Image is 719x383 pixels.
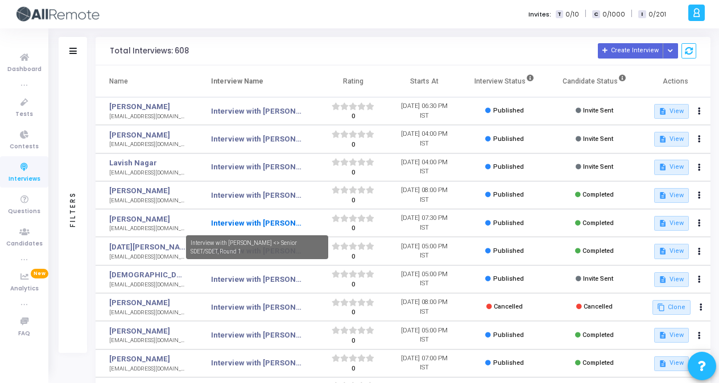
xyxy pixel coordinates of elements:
[15,110,33,119] span: Tests
[389,349,460,377] td: [DATE] 07:00 PM IST
[186,235,328,259] div: Interview with [PERSON_NAME] <> Senior SDET/SDET, Round 1
[332,308,374,318] div: 0
[109,336,186,345] div: [EMAIL_ADDRESS][DOMAIN_NAME]
[389,321,460,349] td: [DATE] 05:00 PM IST
[109,297,186,309] a: [PERSON_NAME]
[654,188,689,203] button: View
[389,293,460,321] td: [DATE] 08:00 PM IST
[109,101,186,113] a: [PERSON_NAME]
[109,353,186,365] a: [PERSON_NAME]
[109,197,186,205] div: [EMAIL_ADDRESS][DOMAIN_NAME]
[654,244,689,259] button: View
[638,10,646,19] span: I
[332,168,374,178] div: 0
[6,239,43,249] span: Candidates
[9,174,40,184] span: Interviews
[654,356,689,371] button: View
[211,302,301,313] a: Interview with [PERSON_NAME] <> Senior Frontend Engineer - Round 1
[663,43,679,59] div: Button group with nested dropdown
[211,274,301,285] a: Interview with [PERSON_NAME] <> Senior Backend Engineer, Round 1
[211,218,301,229] a: Interview with [PERSON_NAME] <> Senior SDET/SDET, Round 1
[389,209,460,237] td: [DATE] 07:30 PM IST
[460,65,549,97] th: Interview Status
[659,247,667,255] mat-icon: description
[602,10,625,19] span: 0/1000
[654,160,689,174] button: View
[659,107,667,115] mat-icon: description
[332,252,374,262] div: 0
[109,242,186,253] a: [DATE][PERSON_NAME]
[211,357,301,369] a: Interview with [PERSON_NAME] <> Senior React Native Developer, Round 1
[493,219,524,227] span: Published
[583,107,613,114] span: Invite Sent
[657,303,665,311] mat-icon: content_copy
[493,359,524,367] span: Published
[109,185,186,197] a: [PERSON_NAME]
[654,132,689,147] button: View
[528,10,551,19] label: Invites:
[659,191,667,199] mat-icon: description
[493,107,524,114] span: Published
[565,10,579,19] span: 0/10
[582,219,614,227] span: Completed
[109,113,186,121] div: [EMAIL_ADDRESS][DOMAIN_NAME]
[109,169,186,177] div: [EMAIL_ADDRESS][DOMAIN_NAME]
[109,130,186,141] a: [PERSON_NAME]
[389,97,460,125] td: [DATE] 06:30 PM IST
[31,269,48,278] span: New
[211,134,301,145] a: Interview with [PERSON_NAME] <> Senior React Native Developer, Round 1
[332,364,374,374] div: 0
[332,196,374,206] div: 0
[592,10,600,19] span: C
[332,336,374,346] div: 0
[10,142,39,152] span: Contests
[109,309,186,317] div: [EMAIL_ADDRESS][DOMAIN_NAME]
[493,331,524,339] span: Published
[332,112,374,122] div: 0
[652,300,691,315] button: Clone
[598,43,663,59] button: Create Interview
[585,8,586,20] span: |
[389,125,460,153] td: [DATE] 04:00 PM IST
[109,140,186,149] div: [EMAIL_ADDRESS][DOMAIN_NAME]
[332,140,374,150] div: 0
[332,280,374,290] div: 0
[389,237,460,265] td: [DATE] 05:00 PM IST
[109,326,186,337] a: [PERSON_NAME]
[583,163,613,170] span: Invite Sent
[582,331,614,339] span: Completed
[109,281,186,289] div: [EMAIL_ADDRESS][DOMAIN_NAME]
[109,224,186,233] div: [EMAIL_ADDRESS][DOMAIN_NAME]
[389,181,460,209] td: [DATE] 08:00 PM IST
[96,65,197,97] th: Name
[10,284,39,294] span: Analytics
[549,65,639,97] th: Candidate Status
[109,365,186,373] div: [EMAIL_ADDRESS][DOMAIN_NAME]
[659,163,667,171] mat-icon: description
[211,161,301,173] a: Interview with [PERSON_NAME] <> Senior React Native Developer, Round 1
[583,135,613,143] span: Invite Sent
[659,135,667,143] mat-icon: description
[582,359,614,367] span: Completed
[659,276,667,284] mat-icon: description
[659,360,667,368] mat-icon: description
[493,275,524,282] span: Published
[109,269,186,281] a: [DEMOGRAPHIC_DATA][PERSON_NAME]
[654,328,689,343] button: View
[639,65,710,97] th: Actions
[389,265,460,293] td: [DATE] 05:00 PM IST
[389,65,460,97] th: Starts At
[654,104,689,119] button: View
[493,191,524,198] span: Published
[109,253,186,261] div: [EMAIL_ADDRESS][DOMAIN_NAME]
[648,10,666,19] span: 0/201
[317,65,389,97] th: Rating
[584,303,613,310] span: Cancelled
[68,147,78,272] div: Filters
[659,219,667,227] mat-icon: description
[211,190,301,201] a: Interview with [PERSON_NAME] <> Senior SDET/SDET, Round 1
[197,65,317,97] th: Interview Name
[7,65,42,74] span: Dashboard
[211,330,301,341] a: Interview with [PERSON_NAME] <> Senior React Native Developer, Round 2
[493,163,524,170] span: Published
